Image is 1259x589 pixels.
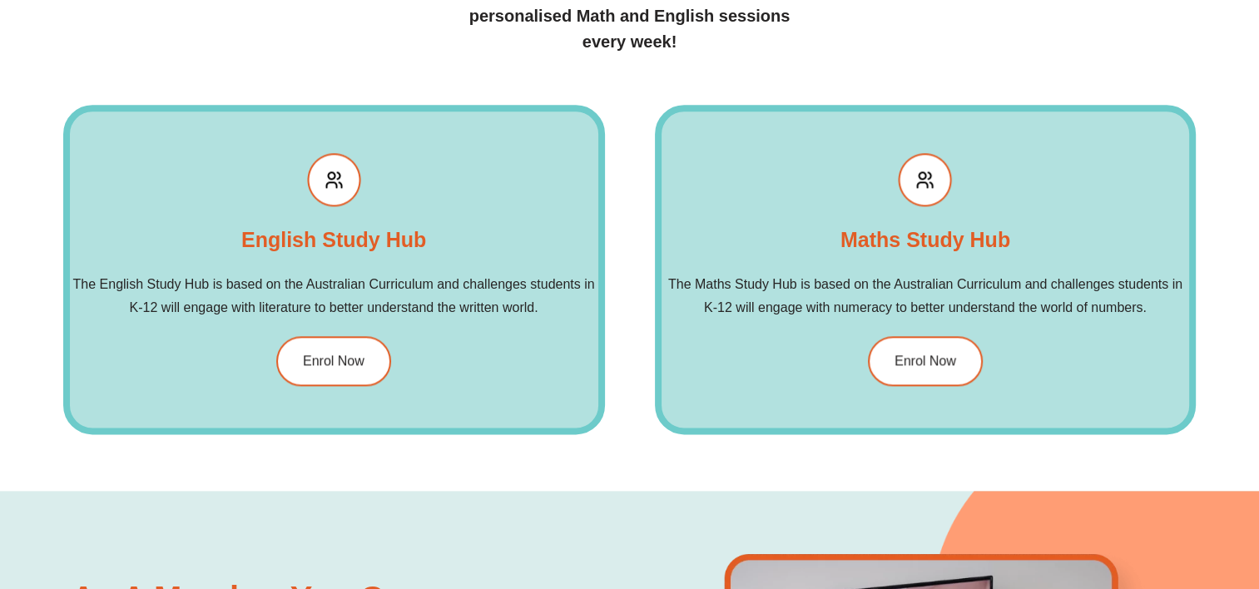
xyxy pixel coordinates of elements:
h2: The English Study Hub is based on the Australian Curriculum and challenges students in K-12 will ... [70,273,598,319]
h2: The Maths Study Hub is based on the Australian Curriculum and challenges students in K-12 will en... [662,273,1190,319]
a: Enrol Now [868,336,983,386]
span: Enrol Now [895,354,956,368]
iframe: Chat Widget [982,402,1259,589]
a: Enrol Now [276,336,391,386]
h2: Maths Study Hub [840,223,1010,256]
h2: English Study Hub [241,223,426,256]
span: Enrol Now [303,354,364,368]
